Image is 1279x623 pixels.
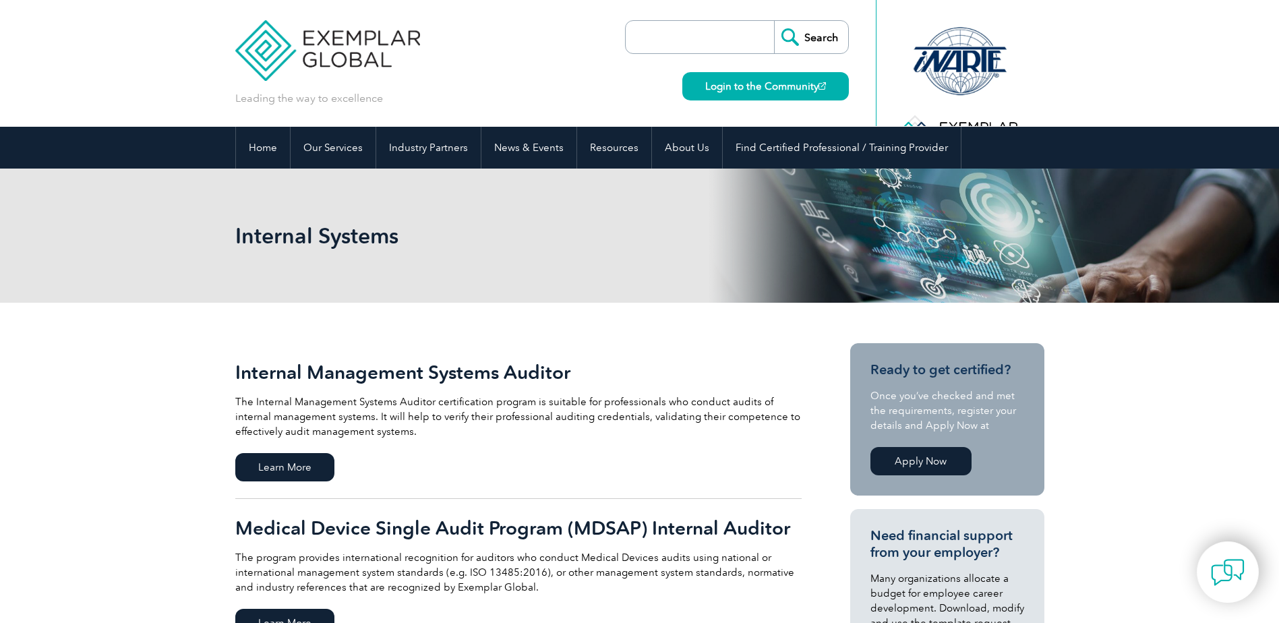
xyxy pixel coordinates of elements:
[723,127,961,169] a: Find Certified Professional / Training Provider
[235,361,802,383] h2: Internal Management Systems Auditor
[291,127,376,169] a: Our Services
[682,72,849,100] a: Login to the Community
[652,127,722,169] a: About Us
[235,550,802,595] p: The program provides international recognition for auditors who conduct Medical Devices audits us...
[235,453,334,481] span: Learn More
[577,127,651,169] a: Resources
[235,343,802,499] a: Internal Management Systems Auditor The Internal Management Systems Auditor certification program...
[235,517,802,539] h2: Medical Device Single Audit Program (MDSAP) Internal Auditor
[235,394,802,439] p: The Internal Management Systems Auditor certification program is suitable for professionals who c...
[236,127,290,169] a: Home
[235,222,753,249] h1: Internal Systems
[819,82,826,90] img: open_square.png
[481,127,576,169] a: News & Events
[774,21,848,53] input: Search
[376,127,481,169] a: Industry Partners
[235,91,383,106] p: Leading the way to excellence
[870,361,1024,378] h3: Ready to get certified?
[870,527,1024,561] h3: Need financial support from your employer?
[1211,556,1245,589] img: contact-chat.png
[870,388,1024,433] p: Once you’ve checked and met the requirements, register your details and Apply Now at
[870,447,972,475] a: Apply Now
